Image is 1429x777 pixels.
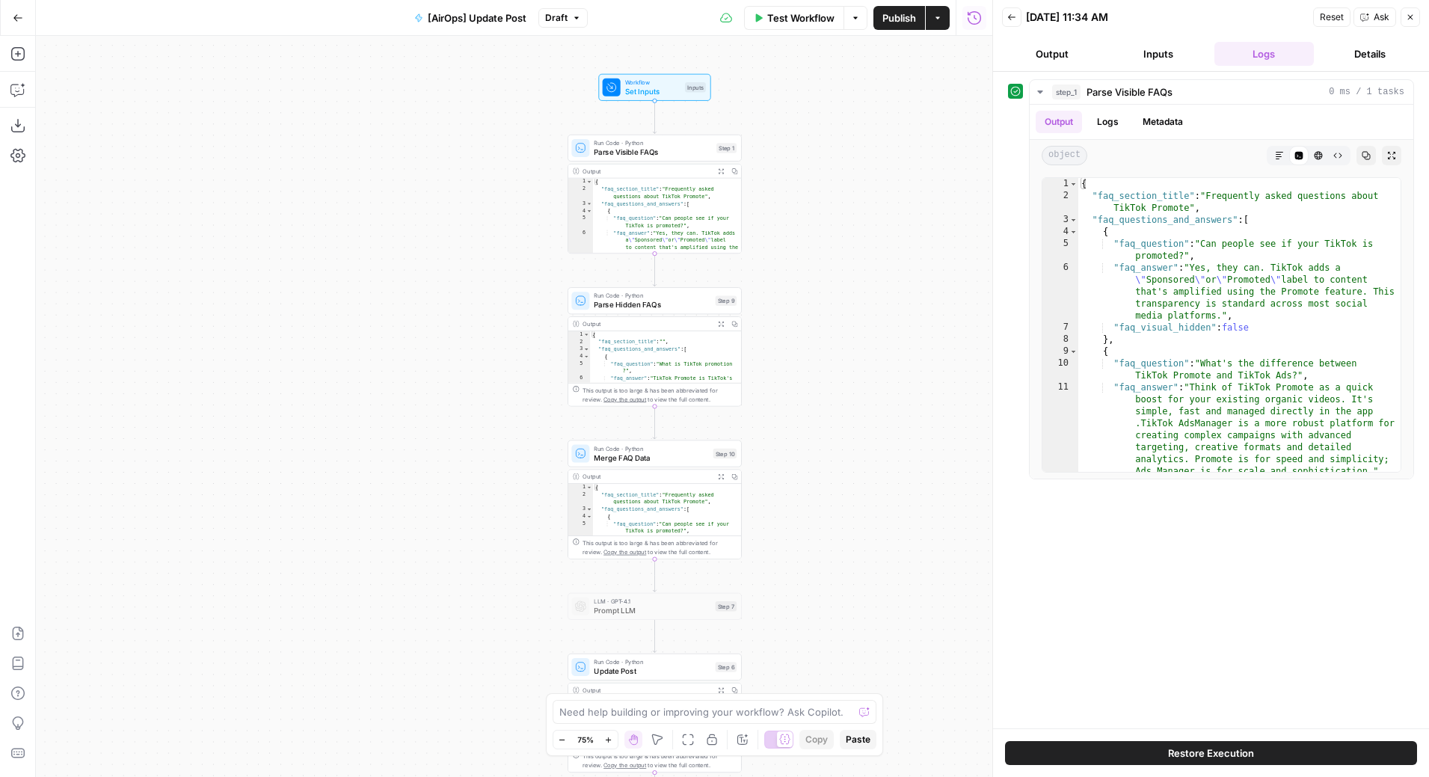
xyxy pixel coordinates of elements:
div: 3 [1042,214,1078,226]
span: Run Code · Python [594,291,710,300]
span: Parse Visible FAQs [1087,85,1173,99]
button: Test Workflow [744,6,843,30]
div: 0 ms / 1 tasks [1030,105,1413,479]
div: 6 [1042,262,1078,322]
span: Copy the output [603,548,646,555]
div: 4 [568,353,590,360]
span: Toggle code folding, rows 3 through 33 [586,506,592,513]
span: step_1 [1052,85,1081,99]
div: 2 [568,491,593,506]
div: 4 [568,208,593,215]
button: Logs [1088,111,1128,133]
div: 2 [568,339,590,346]
span: Merge FAQ Data [594,452,708,463]
button: 0 ms / 1 tasks [1030,80,1413,104]
span: Test Workflow [767,10,835,25]
button: Reset [1313,7,1350,27]
div: Output [583,686,710,695]
span: Paste [846,733,870,746]
span: Run Code · Python [594,138,712,147]
span: 75% [577,734,594,746]
span: Copy the output [603,396,646,402]
span: LLM · GPT-4.1 [594,597,710,606]
span: Toggle code folding, rows 3 through 29 [586,200,592,208]
div: This output is too large & has been abbreviated for review. to view the full content. [583,538,737,556]
span: 0 ms / 1 tasks [1329,85,1404,99]
div: This output is too large & has been abbreviated for review. to view the full content. [583,386,737,404]
div: 5 [1042,238,1078,262]
span: Parse Visible FAQs [594,147,712,158]
span: Run Code · Python [594,657,710,666]
span: Prompt LLM [594,605,710,616]
div: 3 [568,200,593,208]
button: Restore Execution [1005,741,1417,765]
span: Toggle code folding, rows 4 through 8 [586,208,592,215]
span: Run Code · Python [594,444,708,453]
button: Output [1002,42,1102,66]
g: Edge from step_7 to step_6 [653,620,657,653]
button: Ask [1353,7,1396,27]
span: Toggle code folding, rows 3 through 8 [583,345,589,353]
div: 1 [568,484,593,491]
button: Draft [538,8,588,28]
div: Step 10 [713,449,737,459]
div: Run Code · PythonParse Visible FAQsStep 1Output{ "faq_section_title":"Frequently asked questions ... [568,135,742,254]
g: Edge from step_10 to step_7 [653,559,657,592]
button: Copy [799,730,834,749]
g: Edge from step_1 to step_9 [653,254,657,286]
div: 1 [1042,178,1078,190]
div: 6 [568,230,593,274]
span: Workflow [625,78,680,87]
span: Toggle code folding, rows 4 through 8 [1069,226,1078,238]
span: Ask [1374,10,1389,24]
span: Toggle code folding, rows 1 through 9 [583,331,589,339]
button: Details [1320,42,1420,66]
div: Inputs [685,82,706,93]
div: 4 [568,513,593,520]
div: 1 [568,178,593,185]
div: 1 [568,331,590,339]
span: Toggle code folding, rows 4 through 7 [583,353,589,360]
div: This output is too large & has been abbreviated for review. to view the full content. [583,752,737,770]
button: [AirOps] Update Post [405,6,535,30]
span: Set Inputs [625,86,680,97]
div: 5 [568,520,593,535]
button: Publish [873,6,925,30]
span: Toggle code folding, rows 9 through 13 [1069,345,1078,357]
div: 7 [1042,322,1078,334]
div: Output [583,167,710,176]
g: Edge from step_9 to step_10 [653,406,657,439]
button: Inputs [1108,42,1208,66]
div: 6 [568,375,590,615]
div: 8 [1042,334,1078,345]
div: 10 [1042,357,1078,381]
span: Draft [545,11,568,25]
span: object [1042,146,1087,165]
div: 11 [1042,381,1078,477]
div: Run Code · PythonUpdate PostStep 6Output{ "id":209232, "date":"[DATE]T12:57:28", "date_gmt":"[DAT... [568,654,742,773]
div: WorkflowSet InputsInputs [568,74,742,101]
span: Copy [805,733,828,746]
span: Toggle code folding, rows 1 through 30 [586,178,592,185]
div: 3 [568,345,590,353]
div: 3 [568,506,593,513]
div: 5 [568,215,593,230]
span: Toggle code folding, rows 1 through 30 [1069,178,1078,190]
div: Step 6 [716,662,737,672]
button: Logs [1214,42,1315,66]
div: Run Code · PythonParse Hidden FAQsStep 9Output{ "faq_section_title":"", "faq_questions_and_answer... [568,287,742,406]
span: Update Post [594,666,710,677]
div: Run Code · PythonMerge FAQ DataStep 10Output{ "faq_section_title":"Frequently asked questions abo... [568,440,742,559]
g: Edge from start to step_1 [653,101,657,134]
span: [AirOps] Update Post [428,10,526,25]
span: Copy the output [603,762,646,769]
div: 2 [568,185,593,200]
div: Step 9 [716,295,737,306]
div: Step 7 [716,601,737,612]
div: 5 [568,360,590,375]
button: Metadata [1134,111,1192,133]
span: Parse Hidden FAQs [594,299,710,310]
div: Step 1 [716,143,737,153]
button: Output [1036,111,1082,133]
div: LLM · GPT-4.1Prompt LLMStep 7 [568,593,742,620]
